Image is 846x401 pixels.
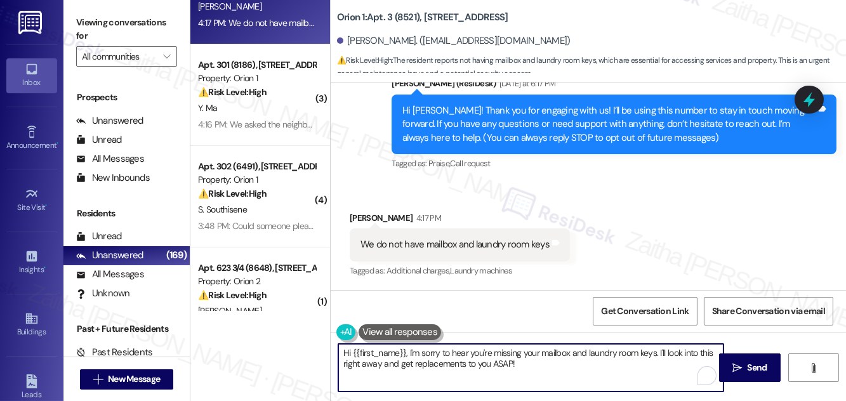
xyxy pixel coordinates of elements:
div: Tagged as: [350,261,570,280]
div: Past + Future Residents [63,322,190,336]
div: Apt. 301 (8186), [STREET_ADDRESS] [198,58,315,72]
span: • [56,139,58,148]
a: Insights • [6,246,57,280]
button: New Message [80,369,174,390]
div: Unknown [76,287,130,300]
i:  [163,51,170,62]
i:  [732,363,742,373]
div: 4:17 PM: We do not have mailbox and laundry room keys [198,17,404,29]
span: Call request [451,158,491,169]
span: : The resident reports not having mailbox and laundry room keys, which are essential for accessin... [337,54,846,81]
b: Orion 1: Apt. 3 (8521), [STREET_ADDRESS] [337,11,508,24]
a: Inbox [6,58,57,93]
span: Send [748,361,767,374]
div: Property: Orion 1 [198,72,315,85]
div: [PERSON_NAME] [350,211,570,229]
div: Residents [63,207,190,220]
span: • [44,263,46,272]
a: Buildings [6,308,57,342]
div: 3:48 PM: Could someone please text me back regarding sublease. I found a renter already. [198,220,531,232]
div: Property: Orion 1 [198,173,315,187]
div: We do not have mailbox and laundry room keys [360,238,550,251]
span: Laundry machines [451,265,513,276]
div: [PERSON_NAME]. ([EMAIL_ADDRESS][DOMAIN_NAME]) [337,34,571,48]
div: Apt. 623 3/4 (8648), [STREET_ADDRESS] [198,261,315,275]
strong: ⚠️ Risk Level: High [337,55,392,65]
div: Tagged as: [392,154,836,173]
label: Viewing conversations for [76,13,177,46]
span: [PERSON_NAME] [198,1,261,12]
textarea: To enrich screen reader interactions, please activate Accessibility in Grammarly extension settings [338,344,724,391]
div: (169) [163,246,190,265]
div: Hi [PERSON_NAME]! Thank you for engaging with us! I’ll be using this number to stay in touch movi... [402,104,816,145]
button: Get Conversation Link [593,297,697,325]
div: Apt. 302 (6491), [STREET_ADDRESS] [198,160,315,173]
span: Share Conversation via email [712,305,825,318]
a: Site Visit • [6,183,57,218]
span: S. Southisene [198,204,247,215]
button: Share Conversation via email [704,297,833,325]
div: Unread [76,133,122,147]
div: Property: Orion 2 [198,275,315,288]
span: [PERSON_NAME] [198,305,261,317]
div: All Messages [76,268,144,281]
div: [PERSON_NAME] (ResiDesk) [392,77,836,95]
div: [DATE] at 6:17 PM [496,77,556,90]
div: Past Residents [76,346,153,359]
div: 4:17 PM [413,211,441,225]
button: Send [719,353,781,382]
div: All Messages [76,152,144,166]
div: Unanswered [76,114,143,128]
div: 4:16 PM: We asked the neighbors for help to open it but we still don't have the keys [198,119,499,130]
strong: ⚠️ Risk Level: High [198,289,267,301]
input: All communities [82,46,157,67]
i:  [93,374,103,385]
img: ResiDesk Logo [18,11,44,34]
div: New Inbounds [76,171,150,185]
div: Prospects [63,91,190,104]
div: Unanswered [76,249,143,262]
span: • [46,201,48,210]
div: Unread [76,230,122,243]
strong: ⚠️ Risk Level: High [198,188,267,199]
span: Get Conversation Link [601,305,689,318]
span: Additional charges , [387,265,451,276]
span: New Message [108,372,160,386]
span: Praise , [428,158,450,169]
i:  [809,363,818,373]
span: Y. Ma [198,102,218,114]
strong: ⚠️ Risk Level: High [198,86,267,98]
